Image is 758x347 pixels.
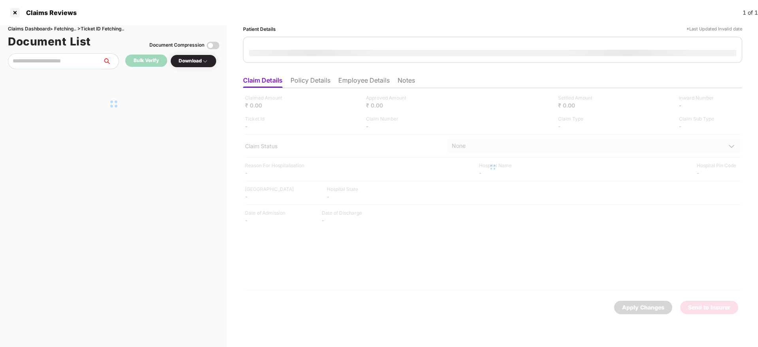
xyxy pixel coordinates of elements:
div: 1 of 1 [743,8,758,17]
li: Notes [398,76,415,88]
div: Claims Dashboard > Fetching.. > Ticket ID Fetching.. [8,25,219,33]
div: Claims Reviews [21,9,77,17]
li: Claim Details [243,76,283,88]
div: Bulk Verify [134,57,159,64]
h1: Document List [8,33,91,50]
img: svg+xml;base64,PHN2ZyBpZD0iVG9nZ2xlLTMyeDMyIiB4bWxucz0iaHR0cDovL3d3dy53My5vcmcvMjAwMC9zdmciIHdpZH... [207,39,219,52]
img: svg+xml;base64,PHN2ZyBpZD0iRHJvcGRvd24tMzJ4MzIiIHhtbG5zPSJodHRwOi8vd3d3LnczLm9yZy8yMDAwL3N2ZyIgd2... [202,58,208,64]
button: search [102,53,119,69]
div: *Last Updated Invalid date [686,25,742,33]
span: search [102,58,119,64]
li: Employee Details [338,76,390,88]
li: Policy Details [290,76,330,88]
div: Download [179,57,208,65]
div: Patient Details [243,25,276,33]
div: Document Compression [149,41,204,49]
